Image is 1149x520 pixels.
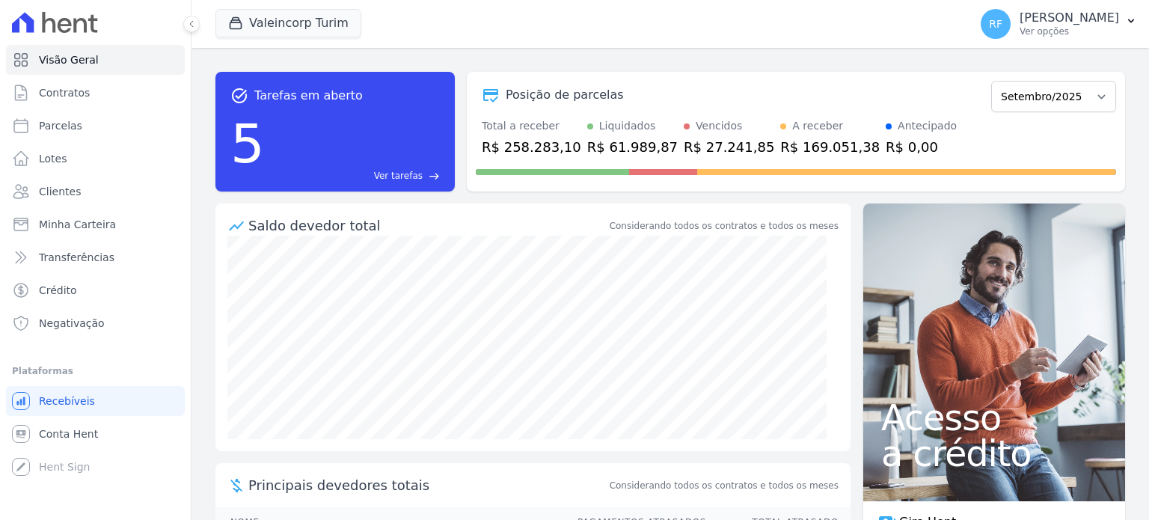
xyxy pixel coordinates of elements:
div: A receber [792,118,843,134]
span: Conta Hent [39,426,98,441]
button: Valeincorp Turim [215,9,361,37]
span: east [429,171,440,182]
p: [PERSON_NAME] [1020,10,1119,25]
div: 5 [230,105,265,183]
a: Recebíveis [6,386,185,416]
span: Negativação [39,316,105,331]
div: Antecipado [898,118,957,134]
span: Recebíveis [39,394,95,409]
span: Clientes [39,184,81,199]
div: Vencidos [696,118,742,134]
span: Tarefas em aberto [254,87,363,105]
span: Parcelas [39,118,82,133]
span: Minha Carteira [39,217,116,232]
div: R$ 258.283,10 [482,137,581,157]
a: Contratos [6,78,185,108]
div: Saldo devedor total [248,215,607,236]
div: R$ 169.051,38 [780,137,880,157]
a: Conta Hent [6,419,185,449]
a: Lotes [6,144,185,174]
span: Lotes [39,151,67,166]
div: Liquidados [599,118,656,134]
span: Principais devedores totais [248,475,607,495]
span: RF [989,19,1002,29]
span: task_alt [230,87,248,105]
a: Clientes [6,177,185,207]
div: R$ 27.241,85 [684,137,774,157]
span: Acesso [881,400,1107,435]
button: RF [PERSON_NAME] Ver opções [969,3,1149,45]
div: Total a receber [482,118,581,134]
span: a crédito [881,435,1107,471]
a: Ver tarefas east [271,169,440,183]
span: Considerando todos os contratos e todos os meses [610,479,839,492]
div: R$ 0,00 [886,137,957,157]
a: Visão Geral [6,45,185,75]
span: Transferências [39,250,114,265]
span: Crédito [39,283,77,298]
span: Contratos [39,85,90,100]
div: Posição de parcelas [506,86,624,104]
a: Parcelas [6,111,185,141]
a: Crédito [6,275,185,305]
span: Visão Geral [39,52,99,67]
a: Minha Carteira [6,209,185,239]
span: Ver tarefas [374,169,423,183]
div: Considerando todos os contratos e todos os meses [610,219,839,233]
div: R$ 61.989,87 [587,137,678,157]
a: Transferências [6,242,185,272]
a: Negativação [6,308,185,338]
div: Plataformas [12,362,179,380]
p: Ver opções [1020,25,1119,37]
